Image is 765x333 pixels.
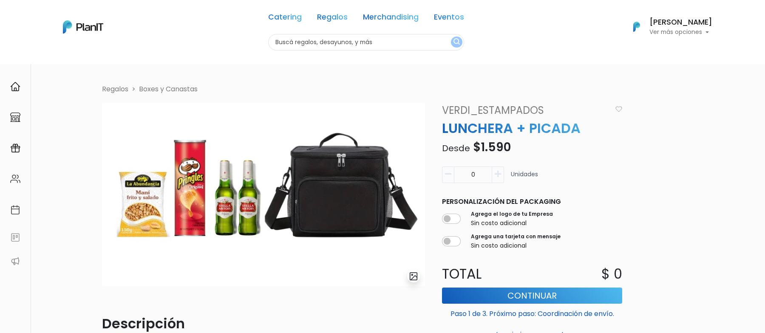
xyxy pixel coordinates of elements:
[363,14,419,24] a: Merchandising
[317,14,348,24] a: Regalos
[442,305,622,319] p: Paso 1 de 3. Próximo paso: Coordinación de envío.
[10,82,20,92] img: home-e721727adea9d79c4d83392d1f703f7f8bce08238fde08b1acbfd93340b81755.svg
[10,256,20,266] img: partners-52edf745621dab592f3b2c58e3bca9d71375a7ef29c3b500c9f145b62cc070d4.svg
[10,205,20,215] img: calendar-87d922413cdce8b2cf7b7f5f62616a5cf9e4887200fb71536465627b3292af00.svg
[409,271,419,281] img: gallery-light
[437,118,627,138] p: LUNCHERA + PICADA
[442,142,470,154] span: Desde
[102,103,425,286] img: B5069BE2-F4D7-4801-A181-DF9E184C69A6.jpeg
[437,103,612,118] a: VERDI_ESTAMPADOS
[473,139,511,155] span: $1.590
[268,14,302,24] a: Catering
[63,20,103,34] img: PlanIt Logo
[10,174,20,184] img: people-662611757002400ad9ed0e3c099ab2801c6687ba6c219adb57efc949bc21e19d.svg
[10,232,20,243] img: feedback-78b5a0c8f98aac82b08bfc38622c3050aee476f2c9584af64705fc4e61158814.svg
[139,84,198,94] a: Boxes y Canastas
[10,143,20,153] img: campaigns-02234683943229c281be62815700db0a1741e53638e28bf9629b52c665b00959.svg
[471,219,553,228] p: Sin costo adicional
[622,16,712,38] button: PlanIt Logo [PERSON_NAME] Ver más opciones
[471,210,553,218] label: Agrega el logo de tu Empresa
[511,170,538,186] p: Unidades
[102,84,128,94] li: Regalos
[268,34,464,51] input: Buscá regalos, desayunos, y más
[471,241,561,250] p: Sin costo adicional
[601,264,622,284] p: $ 0
[615,106,622,112] img: heart_icon
[442,197,622,207] p: Personalización del packaging
[453,38,460,46] img: search_button-432b6d5273f82d61273b3651a40e1bd1b912527efae98b1b7a1b2c0702e16a8d.svg
[649,19,712,26] h6: [PERSON_NAME]
[649,29,712,35] p: Ver más opciones
[437,264,532,284] p: Total
[627,17,646,36] img: PlanIt Logo
[442,288,622,304] button: Continuar
[434,14,464,24] a: Eventos
[97,84,668,96] nav: breadcrumb
[10,112,20,122] img: marketplace-4ceaa7011d94191e9ded77b95e3339b90024bf715f7c57f8cf31f2d8c509eaba.svg
[471,233,561,240] label: Agrega una tarjeta con mensaje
